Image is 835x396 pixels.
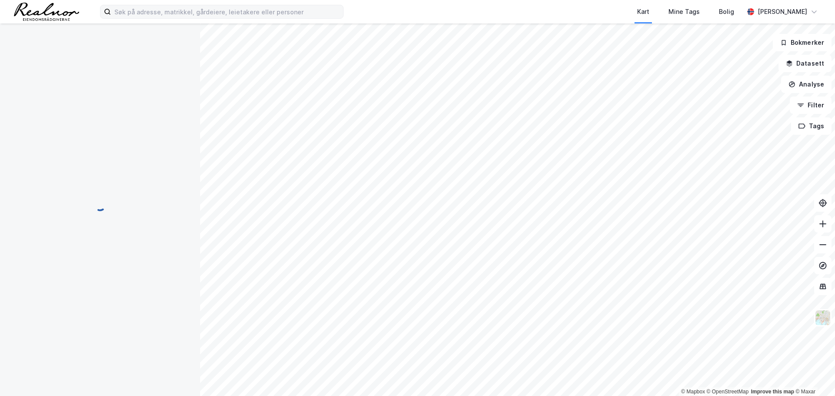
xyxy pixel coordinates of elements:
[758,7,807,17] div: [PERSON_NAME]
[781,76,832,93] button: Analyse
[681,389,705,395] a: Mapbox
[751,389,794,395] a: Improve this map
[707,389,749,395] a: OpenStreetMap
[792,354,835,396] div: Kontrollprogram for chat
[778,55,832,72] button: Datasett
[792,354,835,396] iframe: Chat Widget
[93,198,107,212] img: spinner.a6d8c91a73a9ac5275cf975e30b51cfb.svg
[719,7,734,17] div: Bolig
[668,7,700,17] div: Mine Tags
[637,7,649,17] div: Kart
[111,5,343,18] input: Søk på adresse, matrikkel, gårdeiere, leietakere eller personer
[815,309,831,326] img: Z
[791,117,832,135] button: Tags
[773,34,832,51] button: Bokmerker
[14,3,79,21] img: realnor-logo.934646d98de889bb5806.png
[790,97,832,114] button: Filter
